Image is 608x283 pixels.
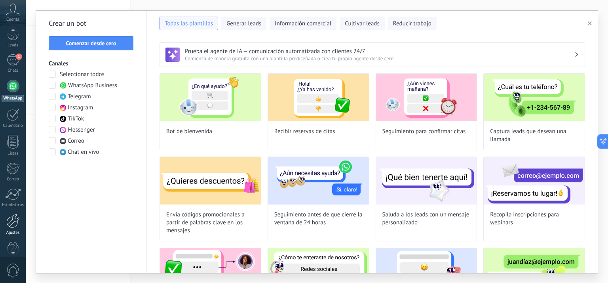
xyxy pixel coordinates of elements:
img: Bot de bienvenida [160,74,261,121]
span: Comenzar desde cero [66,40,116,46]
span: TikTok [68,115,84,123]
span: Comienza de manera gratuita con una plantilla prediseñada o crea tu propio agente desde cero. [185,55,574,62]
div: WhatsApp [2,95,24,102]
img: Envía códigos promocionales a partir de palabras clave en los mensajes [160,157,261,205]
span: Información comercial [275,20,331,28]
span: Instagram [68,104,93,112]
div: Chats [2,68,25,73]
div: Calendario [2,123,25,128]
span: Seleccionar todos [60,71,104,78]
h3: Prueba el agente de IA — comunicación automatizada con clientes 24/7 [185,48,574,55]
span: WhatsApp Business [68,82,117,90]
span: Cultivar leads [345,20,379,28]
button: Todas las plantillas [160,17,218,30]
img: Recopila inscripciones para webinars [484,157,585,205]
img: Captura leads que desean una llamada [484,74,585,121]
span: Recopila inscripciones para webinars [490,211,578,227]
span: Bot de bienvenida [166,128,212,136]
div: Correo [2,177,25,182]
span: Correo [68,137,84,145]
h3: Canales [49,60,134,67]
button: Reducir trabajo [388,17,437,30]
span: Todas las plantillas [165,20,213,28]
button: Cultivar leads [340,17,384,30]
div: Leads [2,43,25,48]
span: Recibir reservas de citas [274,128,335,136]
span: Chat en vivo [68,148,99,156]
span: Envía códigos promocionales a partir de palabras clave en los mensajes [166,211,255,235]
span: Telegram [68,93,91,101]
span: Saluda a los leads con un mensaje personalizado [382,211,471,227]
img: Recibir reservas de citas [268,74,369,121]
button: Generar leads [221,17,266,30]
span: Reducir trabajo [393,20,431,28]
img: Saluda a los leads con un mensaje personalizado [376,157,477,205]
span: Captura leads que desean una llamada [490,128,578,143]
span: Seguimiento para confirmar citas [382,128,466,136]
span: Messenger [68,126,95,134]
h2: Crear un bot [49,17,134,30]
button: Comenzar desde cero [49,36,133,50]
span: Seguimiento antes de que cierre la ventana de 24 horas [274,211,363,227]
img: Seguimiento para confirmar citas [376,74,477,121]
div: Estadísticas [2,203,25,208]
img: Seguimiento antes de que cierre la ventana de 24 horas [268,157,369,205]
div: Listas [2,151,25,156]
span: 1 [16,54,22,60]
div: Ajustes [2,230,25,235]
span: Generar leads [226,20,261,28]
span: Cuenta [6,17,19,22]
button: Información comercial [270,17,336,30]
